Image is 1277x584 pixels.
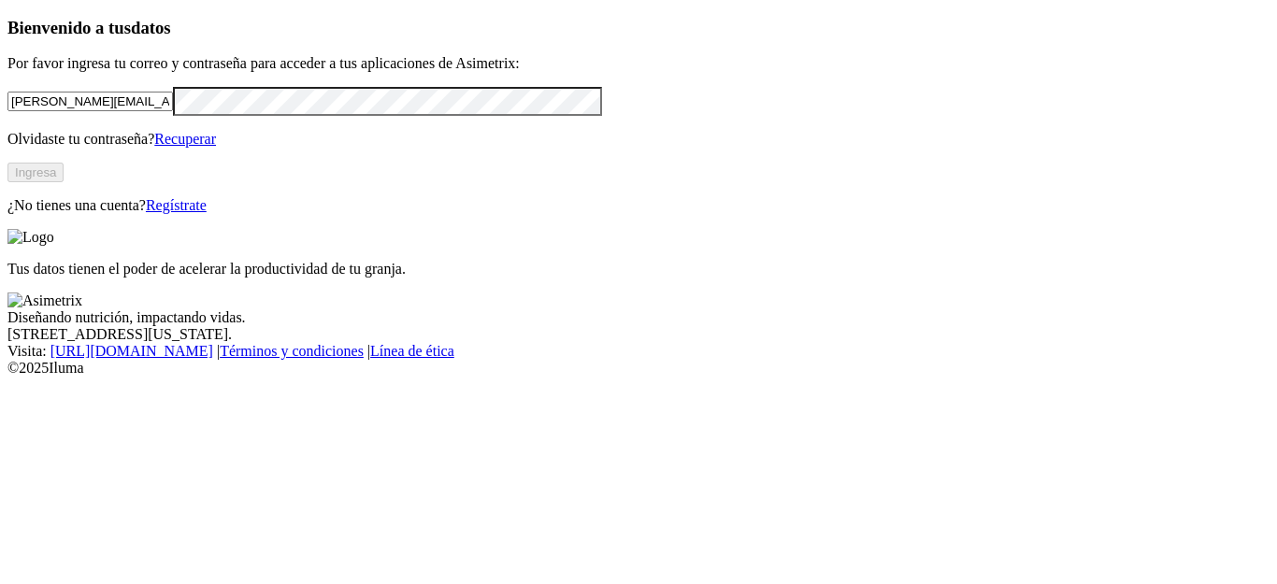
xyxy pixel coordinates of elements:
[7,343,1270,360] div: Visita : | |
[7,292,82,309] img: Asimetrix
[7,55,1270,72] p: Por favor ingresa tu correo y contraseña para acceder a tus aplicaciones de Asimetrix:
[7,131,1270,148] p: Olvidaste tu contraseña?
[146,197,207,213] a: Regístrate
[370,343,454,359] a: Línea de ética
[7,326,1270,343] div: [STREET_ADDRESS][US_STATE].
[154,131,216,147] a: Recuperar
[220,343,364,359] a: Términos y condiciones
[7,163,64,182] button: Ingresa
[7,229,54,246] img: Logo
[7,18,1270,38] h3: Bienvenido a tus
[131,18,171,37] span: datos
[7,261,1270,278] p: Tus datos tienen el poder de acelerar la productividad de tu granja.
[50,343,213,359] a: [URL][DOMAIN_NAME]
[7,309,1270,326] div: Diseñando nutrición, impactando vidas.
[7,360,1270,377] div: © 2025 Iluma
[7,92,173,111] input: Tu correo
[7,197,1270,214] p: ¿No tienes una cuenta?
